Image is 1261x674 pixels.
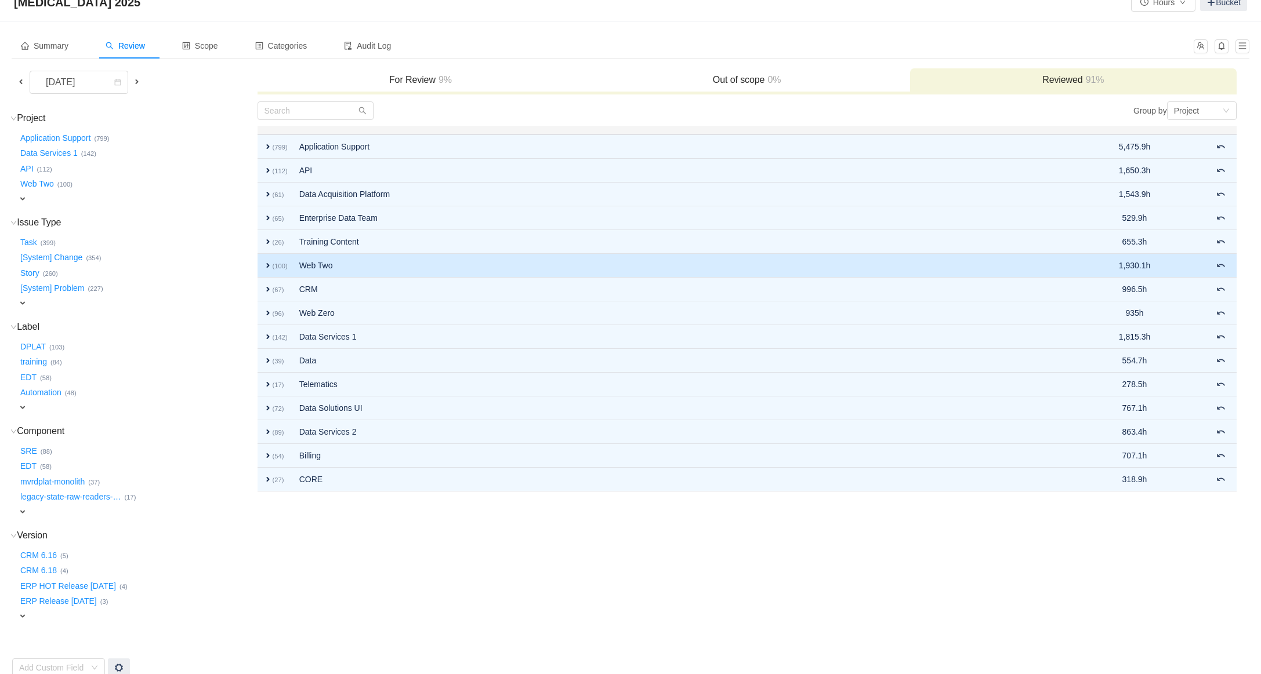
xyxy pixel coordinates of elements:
[37,71,86,93] div: [DATE]
[263,166,273,175] span: expand
[19,662,85,673] div: Add Custom Field
[18,611,27,621] span: expand
[18,562,60,580] button: CRM 6.18
[263,403,273,413] span: expand
[1113,183,1157,206] td: 1,543.9h
[916,74,1231,86] h3: Reviewed
[293,230,1030,254] td: Training Content
[1113,278,1157,301] td: 996.5h
[263,356,273,365] span: expand
[40,463,52,470] small: (58)
[273,405,284,412] small: (72)
[293,183,1030,206] td: Data Acquisition Platform
[293,134,1030,159] td: Application Support
[10,115,17,122] i: icon: down
[18,249,86,267] button: [System] Change
[263,261,273,270] span: expand
[273,334,288,341] small: (142)
[18,472,88,491] button: mvrdplat-monolith
[18,592,100,611] button: ERP Release [DATE]
[263,475,273,484] span: expand
[18,217,256,228] h3: Issue Type
[263,74,578,86] h3: For Review
[293,206,1030,230] td: Enterprise Data Team
[60,567,68,574] small: (4)
[293,468,1030,491] td: CORE
[18,337,49,356] button: DPLAT
[263,427,273,436] span: expand
[18,442,41,460] button: SRE
[273,286,284,293] small: (67)
[1113,254,1157,278] td: 1,930.1h
[293,420,1030,444] td: Data Services 2
[114,79,121,87] i: icon: calendar
[1113,325,1157,349] td: 1,815.3h
[88,479,100,486] small: (37)
[1113,206,1157,230] td: 529.9h
[1174,102,1200,119] div: Project
[106,41,145,50] span: Review
[273,476,284,483] small: (27)
[1113,159,1157,183] td: 1,650.3h
[65,389,77,396] small: (48)
[1113,349,1157,373] td: 554.7h
[436,75,452,85] span: 9%
[293,301,1030,325] td: Web Zero
[747,101,1237,120] div: Group by
[273,358,284,365] small: (39)
[1113,444,1157,468] td: 707.1h
[40,374,52,381] small: (58)
[41,448,52,455] small: (88)
[293,349,1030,373] td: Data
[18,403,27,412] span: expand
[18,546,60,564] button: CRM 6.16
[88,285,103,292] small: (227)
[49,344,64,351] small: (103)
[18,488,125,507] button: legacy-state-raw-readers-…
[182,41,218,50] span: Scope
[589,74,904,86] h3: Out of scope
[1235,39,1249,53] button: icon: menu
[1113,420,1157,444] td: 863.4h
[18,144,81,163] button: Data Services 1
[273,381,284,388] small: (17)
[18,112,256,124] h3: Project
[94,135,109,142] small: (799)
[273,263,288,269] small: (100)
[358,107,367,115] i: icon: search
[10,533,17,539] i: icon: down
[273,144,288,151] small: (799)
[18,298,27,308] span: expand
[18,129,94,147] button: Application Support
[293,325,1030,349] td: Data Services 1
[37,166,52,173] small: (112)
[263,142,273,151] span: expand
[255,42,263,50] i: icon: profile
[1113,230,1157,254] td: 655.3h
[18,194,27,203] span: expand
[18,264,43,282] button: Story
[293,444,1030,468] td: Billing
[258,101,374,120] input: Search
[60,552,68,559] small: (5)
[41,239,56,246] small: (399)
[764,75,781,85] span: 0%
[18,159,37,178] button: API
[10,324,17,330] i: icon: down
[293,396,1030,420] td: Data Solutions UI
[1113,396,1157,420] td: 767.1h
[18,384,65,402] button: Automation
[1113,301,1157,325] td: 935h
[293,373,1030,396] td: Telematics
[86,254,101,261] small: (354)
[293,159,1030,183] td: API
[1113,373,1157,396] td: 278.5h
[81,150,96,157] small: (142)
[106,42,114,50] i: icon: search
[273,429,284,436] small: (89)
[10,428,17,435] i: icon: down
[273,191,284,198] small: (61)
[57,181,73,188] small: (100)
[50,359,62,366] small: (84)
[18,457,40,476] button: EDT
